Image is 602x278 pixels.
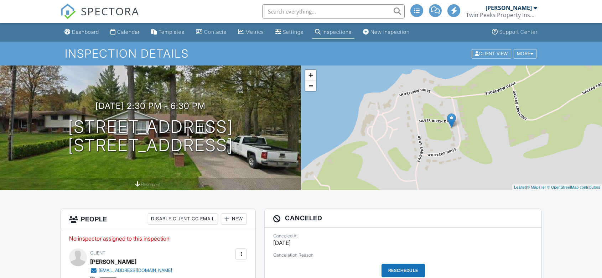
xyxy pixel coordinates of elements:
[60,10,139,25] a: SPECTORA
[273,252,533,258] div: Cancelation Reason
[472,49,511,58] div: Client View
[65,47,537,60] h1: Inspection Details
[108,26,142,39] a: Calendar
[360,26,412,39] a: New Inspection
[322,29,352,35] div: Inspections
[471,51,513,56] a: Client View
[81,4,139,19] span: SPECTORA
[527,185,546,189] a: © MapTiler
[514,49,537,58] div: More
[262,4,405,19] input: Search everything...
[235,26,267,39] a: Metrics
[117,29,140,35] div: Calendar
[273,239,533,247] p: [DATE]
[466,11,537,19] div: Twin Peaks Property Inspections
[486,4,532,11] div: [PERSON_NAME]
[62,26,102,39] a: Dashboard
[159,29,185,35] div: Templates
[382,264,425,277] div: Reschedule
[273,26,306,39] a: Settings
[547,185,600,189] a: © OpenStreetMap contributors
[312,26,354,39] a: Inspections
[489,26,540,39] a: Support Center
[141,182,160,187] span: basement
[99,268,172,273] div: [EMAIL_ADDRESS][DOMAIN_NAME]
[68,117,233,155] h1: [STREET_ADDRESS] [STREET_ADDRESS]
[90,267,172,274] a: [EMAIL_ADDRESS][DOMAIN_NAME]
[499,29,538,35] div: Support Center
[193,26,229,39] a: Contacts
[204,29,227,35] div: Contacts
[273,233,533,239] div: Canceled At
[69,235,247,242] p: No inspector assigned to this inspection
[90,256,136,267] div: [PERSON_NAME]
[305,80,316,91] a: Zoom out
[95,101,206,111] h3: [DATE] 2:30 pm - 6:30 pm
[514,185,526,189] a: Leaflet
[283,29,303,35] div: Settings
[148,213,218,225] div: Disable Client CC Email
[370,29,410,35] div: New Inspection
[245,29,264,35] div: Metrics
[221,213,247,225] div: New
[265,209,541,227] h3: Canceled
[72,29,99,35] div: Dashboard
[512,184,602,190] div: |
[90,250,105,256] span: Client
[61,209,255,229] h3: People
[305,70,316,80] a: Zoom in
[60,4,76,19] img: The Best Home Inspection Software - Spectora
[148,26,187,39] a: Templates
